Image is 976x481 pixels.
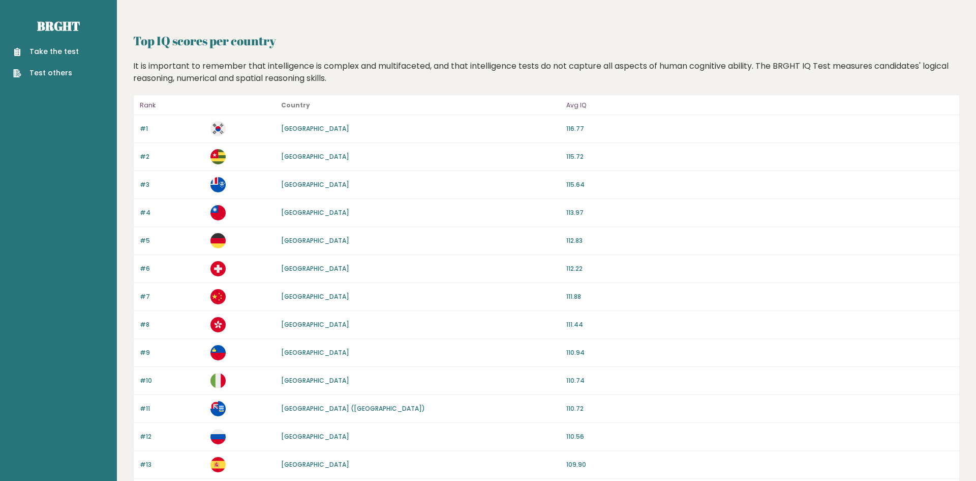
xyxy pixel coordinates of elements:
p: 110.94 [566,348,953,357]
h2: Top IQ scores per country [133,32,960,50]
b: Country [281,101,310,109]
p: #9 [140,348,204,357]
a: [GEOGRAPHIC_DATA] ([GEOGRAPHIC_DATA]) [281,404,425,413]
a: [GEOGRAPHIC_DATA] [281,152,349,161]
p: 115.64 [566,180,953,189]
a: [GEOGRAPHIC_DATA] [281,376,349,385]
p: 112.22 [566,264,953,273]
img: fk.svg [210,401,226,416]
img: li.svg [210,345,226,360]
p: #11 [140,404,204,413]
p: 110.72 [566,404,953,413]
img: ru.svg [210,429,226,444]
a: [GEOGRAPHIC_DATA] [281,292,349,301]
p: 116.77 [566,124,953,133]
p: #5 [140,236,204,245]
p: #7 [140,292,204,301]
img: tf.svg [210,177,226,192]
p: Rank [140,99,204,111]
img: es.svg [210,457,226,472]
a: Take the test [13,46,79,57]
a: [GEOGRAPHIC_DATA] [281,320,349,329]
a: [GEOGRAPHIC_DATA] [281,180,349,189]
a: [GEOGRAPHIC_DATA] [281,348,349,357]
p: Avg IQ [566,99,953,111]
p: 109.90 [566,460,953,469]
p: #1 [140,124,204,133]
p: #13 [140,460,204,469]
img: tw.svg [210,205,226,220]
img: it.svg [210,373,226,388]
p: 110.74 [566,376,953,385]
p: #8 [140,320,204,329]
p: #6 [140,264,204,273]
p: #4 [140,208,204,217]
a: Brght [37,18,80,34]
p: #12 [140,432,204,441]
a: [GEOGRAPHIC_DATA] [281,208,349,217]
img: ch.svg [210,261,226,276]
a: [GEOGRAPHIC_DATA] [281,124,349,133]
div: It is important to remember that intelligence is complex and multifaceted, and that intelligence ... [130,60,964,84]
p: 111.88 [566,292,953,301]
p: 115.72 [566,152,953,161]
a: Test others [13,68,79,78]
p: 111.44 [566,320,953,329]
p: #10 [140,376,204,385]
img: hk.svg [210,317,226,332]
img: tg.svg [210,149,226,164]
a: [GEOGRAPHIC_DATA] [281,432,349,441]
p: #3 [140,180,204,189]
a: [GEOGRAPHIC_DATA] [281,264,349,273]
p: 113.97 [566,208,953,217]
img: cn.svg [210,289,226,304]
img: de.svg [210,233,226,248]
img: kr.svg [210,121,226,136]
p: #2 [140,152,204,161]
p: 110.56 [566,432,953,441]
p: 112.83 [566,236,953,245]
a: [GEOGRAPHIC_DATA] [281,236,349,245]
a: [GEOGRAPHIC_DATA] [281,460,349,469]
